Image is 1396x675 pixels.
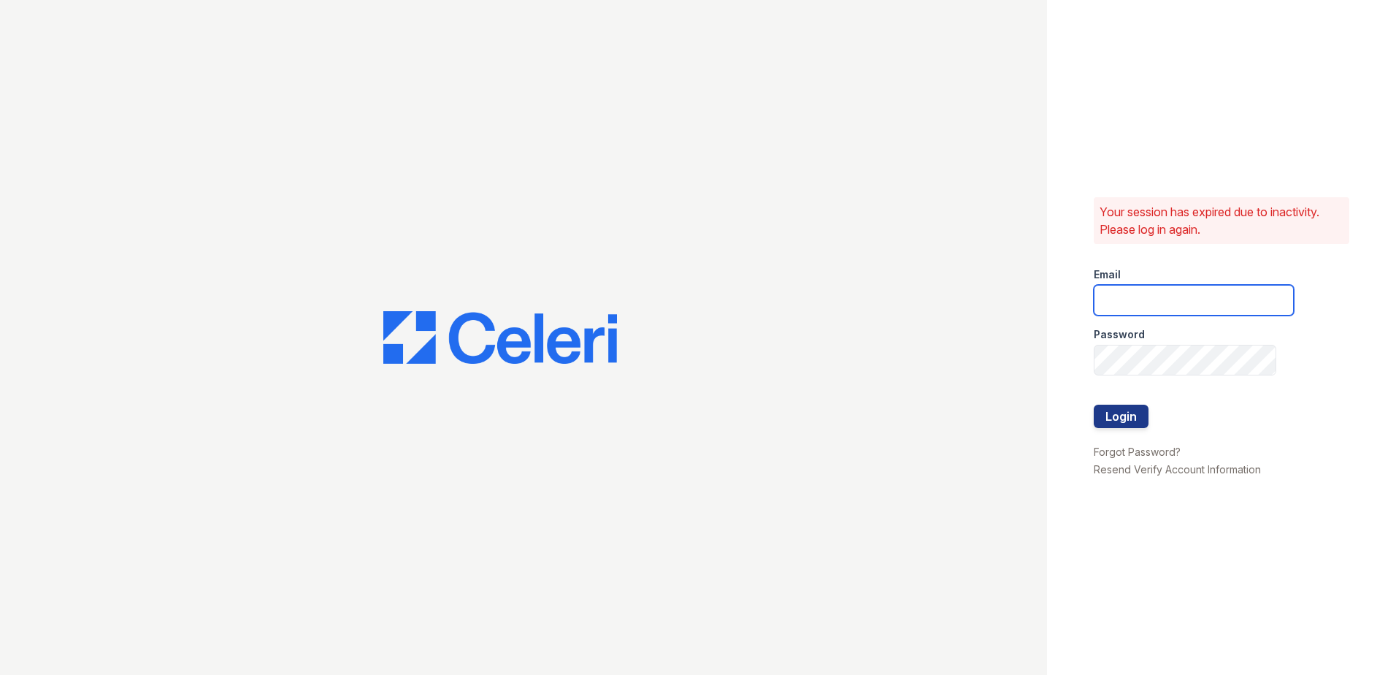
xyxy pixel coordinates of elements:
button: Login [1094,405,1148,428]
a: Forgot Password? [1094,446,1181,458]
p: Your session has expired due to inactivity. Please log in again. [1100,203,1343,238]
label: Password [1094,327,1145,342]
img: CE_Logo_Blue-a8612792a0a2168367f1c8372b55b34899dd931a85d93a1a3d3e32e68fde9ad4.png [383,311,617,364]
a: Resend Verify Account Information [1094,463,1261,476]
label: Email [1094,267,1121,282]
